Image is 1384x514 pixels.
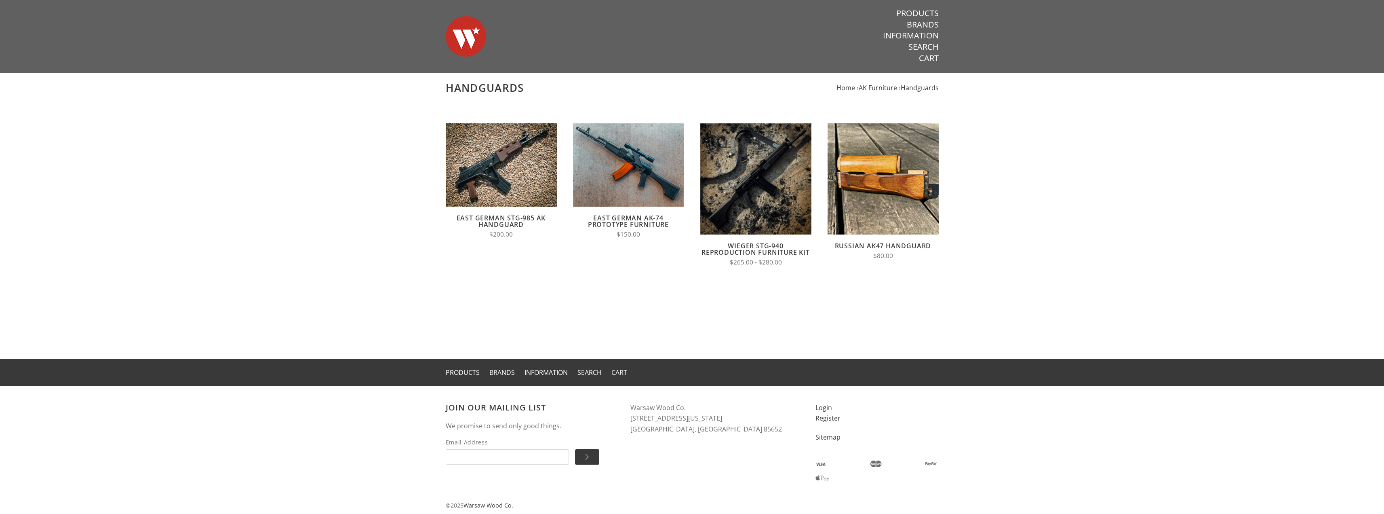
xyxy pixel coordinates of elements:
a: Products [896,8,939,19]
a: Products [446,368,480,377]
img: East German AK-74 Prototype Furniture [573,123,684,207]
span: Email Address [446,438,569,447]
span: $200.00 [489,230,513,239]
a: Brands [907,19,939,30]
span: $150.00 [617,230,640,239]
a: Sitemap [815,433,841,442]
a: East German AK-74 Prototype Furniture [588,214,669,229]
a: Brands [489,368,515,377]
a: East German STG-985 AK Handguard [457,214,546,229]
a: Information [883,30,939,41]
a: Wieger STG-940 Reproduction Furniture Kit [701,241,810,257]
a: Cart [611,368,627,377]
span: $80.00 [873,252,893,260]
address: Warsaw Wood Co. [STREET_ADDRESS][US_STATE] [GEOGRAPHIC_DATA], [GEOGRAPHIC_DATA] 85652 [630,402,799,435]
h3: Join our mailing list [446,402,615,412]
img: Russian AK47 Handguard [828,123,939,235]
img: Warsaw Wood Co. [446,8,486,65]
a: Warsaw Wood Co. [463,501,513,509]
a: Search [577,368,602,377]
a: AK Furniture [859,83,897,92]
img: East German STG-985 AK Handguard [446,123,557,207]
li: › [857,82,897,93]
a: Home [836,83,855,92]
a: Russian AK47 Handguard [835,241,931,250]
p: © 2025 [446,501,939,510]
a: Register [815,414,841,423]
input: Email Address [446,449,569,465]
h1: Handguards [446,81,939,95]
a: Information [525,368,568,377]
a: Handguards [901,83,939,92]
p: We promise to send only good things. [446,421,615,432]
input:  [575,449,599,465]
a: Login [815,403,832,412]
img: Wieger STG-940 Reproduction Furniture Kit [700,123,811,235]
a: Cart [919,53,939,63]
span: $265.00 - $280.00 [730,258,782,267]
li: › [899,82,939,93]
a: Search [908,42,939,52]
